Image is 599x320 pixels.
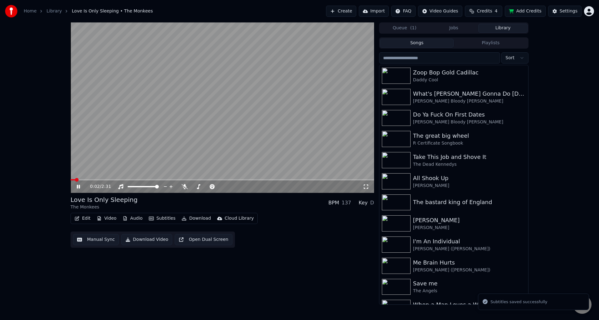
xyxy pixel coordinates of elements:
[548,6,582,17] button: Settings
[505,6,546,17] button: Add Credits
[478,24,528,33] button: Library
[72,8,153,14] span: Love Is Only Sleeping • The Monkees
[490,299,547,305] div: Subtitles saved successfully
[413,300,526,309] div: When a Man Loves a Woman
[413,183,526,189] div: [PERSON_NAME]
[179,214,213,223] button: Download
[413,174,526,183] div: All Shook Up
[560,8,577,14] div: Settings
[342,199,351,207] div: 137
[370,199,374,207] div: D
[413,246,526,252] div: [PERSON_NAME] ([PERSON_NAME])
[380,39,454,48] button: Songs
[413,216,526,225] div: [PERSON_NAME]
[413,258,526,267] div: Me Brain Hurts
[413,140,526,146] div: R Certificate Songbook
[413,267,526,273] div: [PERSON_NAME] ([PERSON_NAME])
[413,131,526,140] div: The great big wheel
[71,204,138,210] div: The Monkees
[465,6,502,17] button: Credits4
[413,77,526,83] div: Daddy Cool
[413,225,526,231] div: [PERSON_NAME]
[94,214,119,223] button: Video
[418,6,462,17] button: Video Guides
[413,153,526,161] div: Take This Job and Shove It
[413,198,526,207] div: The bastard king of England
[326,6,356,17] button: Create
[90,184,105,190] div: /
[24,8,153,14] nav: breadcrumb
[72,214,93,223] button: Edit
[380,24,429,33] button: Queue
[359,199,368,207] div: Key
[24,8,37,14] a: Home
[477,8,492,14] span: Credits
[410,25,416,31] span: ( 1 )
[225,215,254,222] div: Cloud Library
[454,39,528,48] button: Playlists
[71,195,138,204] div: Love Is Only Sleeping
[413,68,526,77] div: Zoop Bop Gold Cadillac
[90,184,100,190] span: 0:02
[413,279,526,288] div: Save me
[146,214,178,223] button: Subtitles
[505,55,514,61] span: Sort
[120,214,145,223] button: Audio
[413,110,526,119] div: Do Ya Fuck On First Dates
[413,237,526,246] div: I'm An Individual
[359,6,389,17] button: Import
[391,6,415,17] button: FAQ
[413,161,526,168] div: The Dead Kennedys
[46,8,62,14] a: Library
[5,5,17,17] img: youka
[413,288,526,294] div: The Angels
[413,89,526,98] div: What's [PERSON_NAME] Gonna Do [DATE]?
[413,98,526,104] div: [PERSON_NAME] Bloody [PERSON_NAME]
[73,234,119,245] button: Manual Sync
[329,199,339,207] div: BPM
[175,234,232,245] button: Open Dual Screen
[101,184,111,190] span: 2:31
[413,119,526,125] div: [PERSON_NAME] Bloody [PERSON_NAME]
[495,8,498,14] span: 4
[121,234,172,245] button: Download Video
[429,24,479,33] button: Jobs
